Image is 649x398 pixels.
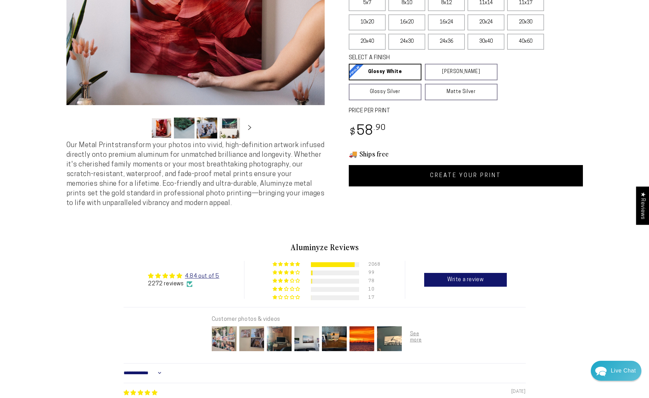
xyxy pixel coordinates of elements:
label: 24x36 [428,34,465,50]
label: 40x60 [507,34,544,50]
img: User picture [238,325,265,353]
label: 20x30 [507,14,544,30]
div: 1% (17) reviews with 1 star rating [273,295,301,300]
div: 91% (2068) reviews with 5 star rating [273,262,301,267]
span: 5 star review [124,390,158,396]
div: 0% (10) reviews with 2 star rating [273,287,301,292]
div: 10 [368,287,377,292]
button: Load image 3 in gallery view [197,118,217,139]
img: User picture [293,325,321,353]
img: User picture [376,325,403,353]
div: 2272 reviews [148,280,219,288]
label: PRICE PER PRINT [349,107,583,115]
a: CREATE YOUR PRINT [349,165,583,186]
button: Slide left [134,120,149,135]
div: 17 [368,295,377,300]
button: Load image 1 in gallery view [151,118,172,139]
div: 99 [368,271,377,275]
a: Glossy Silver [349,84,421,100]
img: User picture [348,325,376,353]
h2: Aluminyze Reviews [124,241,526,253]
sup: .90 [374,124,386,132]
div: Chat widget toggle [591,361,641,381]
div: 78 [368,279,377,284]
button: Load image 2 in gallery view [174,118,195,139]
legend: SELECT A FINISH [349,54,481,62]
div: Customer photos & videos [212,316,429,323]
span: $ [350,128,356,137]
div: Click to open Judge.me floating reviews tab [636,186,649,225]
label: 24x30 [388,34,425,50]
h3: 🚚 Ships free [349,149,583,158]
label: 20x40 [349,34,386,50]
label: 20x24 [468,14,504,30]
button: Load image 4 in gallery view [219,118,240,139]
img: Verified Checkmark [187,281,192,287]
div: Average rating is 4.84 stars [148,272,219,280]
a: Glossy White [349,64,421,80]
span: [DATE] [511,389,526,395]
a: 4.84 out of 5 [185,274,219,279]
a: [PERSON_NAME] [425,64,498,80]
img: User picture [321,325,348,353]
button: Slide right [242,120,257,135]
div: 4% (99) reviews with 4 star rating [273,270,301,275]
select: Sort dropdown [124,366,163,380]
a: Matte Silver [425,84,498,100]
div: Contact Us Directly [611,361,636,381]
img: User picture [265,325,293,353]
label: 16x24 [428,14,465,30]
img: User picture [210,325,238,353]
img: User picture [403,325,431,353]
div: 2068 [368,262,377,267]
label: 10x20 [349,14,386,30]
div: 3% (78) reviews with 3 star rating [273,278,301,284]
label: 16x20 [388,14,425,30]
span: Our Metal Prints transform your photos into vivid, high-definition artwork infused directly onto ... [66,142,325,207]
a: Write a review [424,273,507,287]
label: 30x40 [468,34,504,50]
bdi: 58 [349,125,386,138]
